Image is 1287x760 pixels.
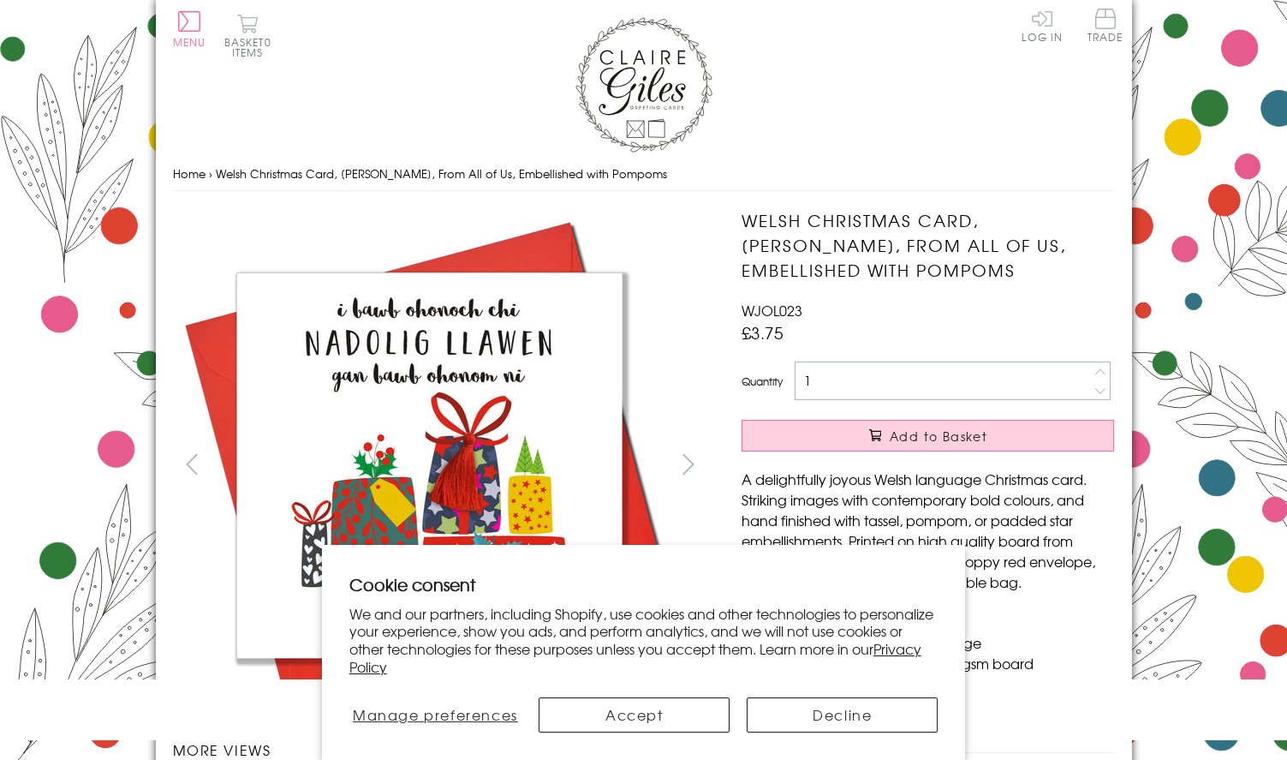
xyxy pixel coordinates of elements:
[707,208,1221,722] img: Welsh Christmas Card, Nadolig Llawen, From All of Us, Embellished with Pompoms
[349,605,938,676] p: We and our partners, including Shopify, use cookies and other technologies to personalize your ex...
[173,445,212,483] button: prev
[349,638,921,677] a: Privacy Policy
[742,208,1114,282] h1: Welsh Christmas Card, [PERSON_NAME], From All of Us, Embellished with Pompoms
[742,374,783,389] label: Quantity
[669,445,707,483] button: next
[349,572,938,596] h2: Cookie consent
[742,300,802,320] span: WJOL023
[209,165,212,182] span: ›
[216,165,667,182] span: Welsh Christmas Card, [PERSON_NAME], From All of Us, Embellished with Pompoms
[173,11,206,47] button: Menu
[1087,9,1123,42] span: Trade
[747,697,938,733] button: Decline
[539,697,730,733] button: Accept
[224,14,271,57] button: Basket0 items
[172,208,686,722] img: Welsh Christmas Card, Nadolig Llawen, From All of Us, Embellished with Pompoms
[173,739,708,760] h3: More views
[742,320,784,344] span: £3.75
[1022,9,1063,42] a: Log In
[890,428,987,445] span: Add to Basket
[232,34,271,60] span: 0 items
[173,34,206,50] span: Menu
[349,697,521,733] button: Manage preferences
[1087,9,1123,45] a: Trade
[575,17,712,153] img: Claire Giles Greetings Cards
[173,165,206,182] a: Home
[742,469,1114,592] p: A delightfully joyous Welsh language Christmas card. Striking images with contemporary bold colou...
[173,157,1115,192] nav: breadcrumbs
[353,704,518,725] span: Manage preferences
[742,420,1114,452] button: Add to Basket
